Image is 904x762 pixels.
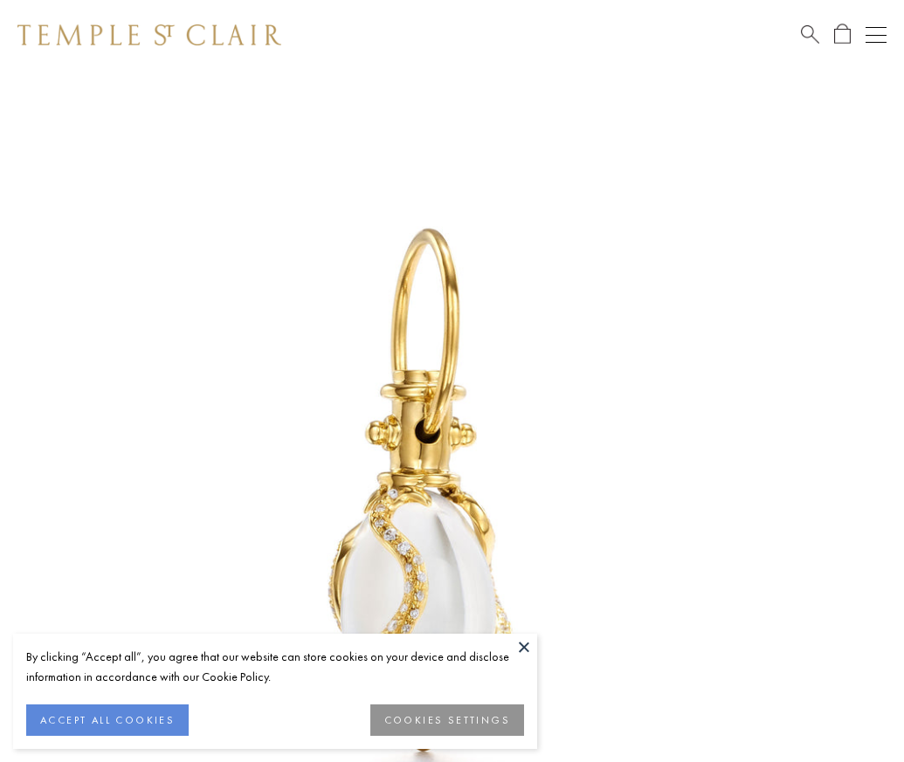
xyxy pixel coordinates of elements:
[26,647,524,687] div: By clicking “Accept all”, you agree that our website can store cookies on your device and disclos...
[866,24,887,45] button: Open navigation
[26,704,189,736] button: ACCEPT ALL COOKIES
[370,704,524,736] button: COOKIES SETTINGS
[834,24,851,45] a: Open Shopping Bag
[17,24,281,45] img: Temple St. Clair
[801,24,819,45] a: Search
